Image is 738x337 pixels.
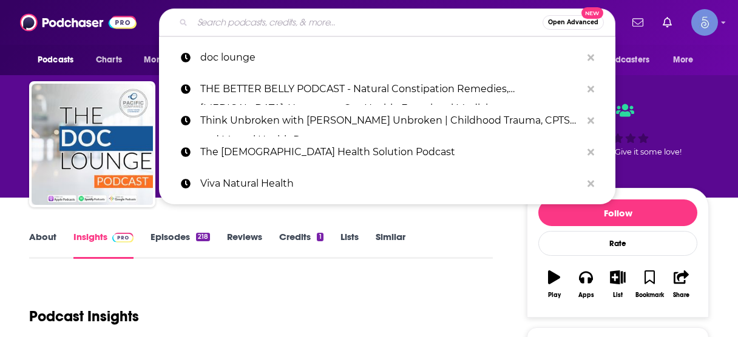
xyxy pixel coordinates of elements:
[340,231,359,259] a: Lists
[554,147,682,156] span: Good podcast? Give it some love!
[591,52,649,68] span: For Podcasters
[151,231,210,259] a: Episodes218
[543,15,604,30] button: Open AdvancedNew
[570,262,601,306] button: Apps
[548,19,598,25] span: Open Advanced
[691,9,718,36] span: Logged in as Spiral5-G1
[159,8,615,36] div: Search podcasts, credits, & more...
[196,233,210,241] div: 218
[691,9,718,36] button: Show profile menu
[376,231,405,259] a: Similar
[38,52,73,68] span: Podcasts
[200,105,581,136] p: Think Unbroken with Michael Unbroken | Childhood Trauma, CPTSD, and Mental Health Recovery
[583,48,667,72] button: open menu
[200,42,581,73] p: doc lounge
[538,262,570,306] button: Play
[29,48,89,72] button: open menu
[200,73,581,105] p: THE BETTER BELLY PODCAST - Natural Constipation Remedies, Acid Reflux, Hormones, Gut Health, Func...
[144,52,187,68] span: Monitoring
[112,233,134,242] img: Podchaser Pro
[192,13,543,32] input: Search podcasts, credits, & more...
[200,136,581,168] p: The Female Health Solution Podcast
[88,48,129,72] a: Charts
[578,292,594,299] div: Apps
[634,262,665,306] button: Bookmark
[673,292,689,299] div: Share
[635,292,664,299] div: Bookmark
[538,231,697,256] div: Rate
[527,92,709,167] div: Good podcast? Give it some love!
[96,52,122,68] span: Charts
[691,9,718,36] img: User Profile
[666,262,697,306] button: Share
[20,11,137,34] img: Podchaser - Follow, Share and Rate Podcasts
[548,292,561,299] div: Play
[29,307,139,325] h1: Podcast Insights
[200,168,581,199] p: Viva Natural Health
[159,42,615,73] a: doc lounge
[673,52,694,68] span: More
[279,231,323,259] a: Credits1
[602,262,634,306] button: List
[159,73,615,105] a: THE BETTER BELLY PODCAST - Natural Constipation Remedies, [MEDICAL_DATA], Hormones, Gut Health, F...
[159,168,615,199] a: Viva Natural Health
[29,231,56,259] a: About
[613,292,623,299] div: List
[317,233,323,241] div: 1
[159,136,615,168] a: The [DEMOGRAPHIC_DATA] Health Solution Podcast
[628,12,648,33] a: Show notifications dropdown
[73,231,134,259] a: InsightsPodchaser Pro
[135,48,203,72] button: open menu
[538,199,697,226] button: Follow
[227,231,262,259] a: Reviews
[159,105,615,136] a: Think Unbroken with [PERSON_NAME] Unbroken | Childhood Trauma, CPTSD, and Mental Health Recovery
[665,48,709,72] button: open menu
[658,12,677,33] a: Show notifications dropdown
[32,84,153,205] img: The Doc Lounge Podcast
[581,7,603,19] span: New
